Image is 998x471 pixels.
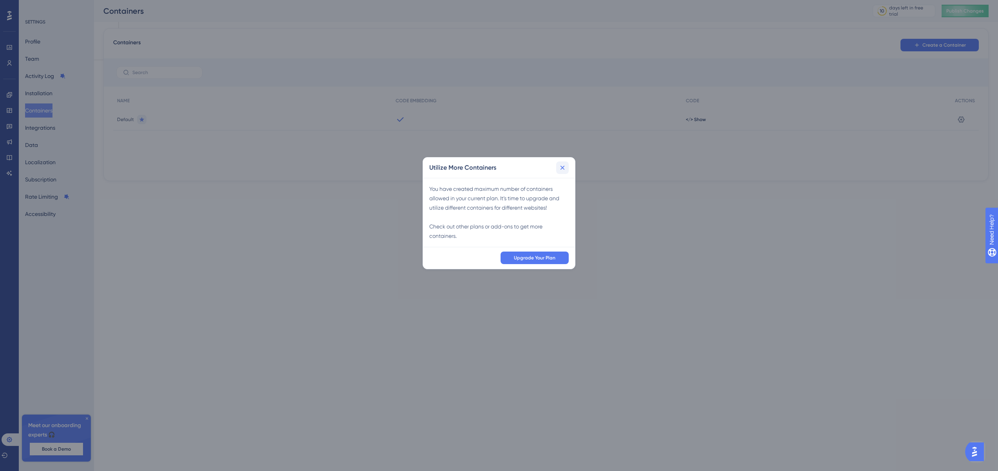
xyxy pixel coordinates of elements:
[429,184,569,241] div: You have created maximum number of containers allowed in your current plan. It’s time to upgrade ...
[429,163,496,172] h2: Utilize More Containers
[514,255,555,261] span: Upgrade Your Plan
[18,2,49,11] span: Need Help?
[965,440,989,464] iframe: UserGuiding AI Assistant Launcher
